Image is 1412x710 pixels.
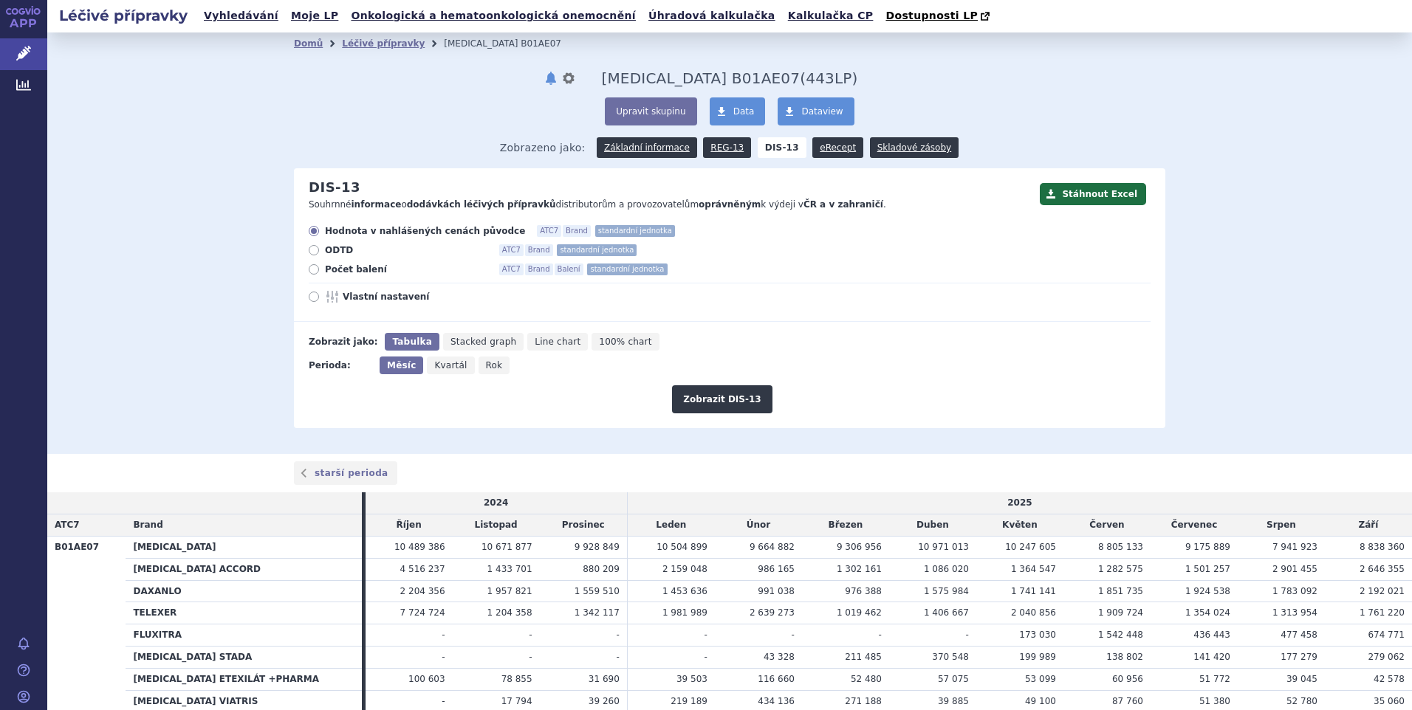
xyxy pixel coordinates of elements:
[806,69,834,87] span: 443
[309,199,1032,211] p: Souhrnné o distributorům a provozovatelům k výdeji v .
[387,360,416,370] span: Měsíc
[851,674,882,684] span: 52 480
[924,607,969,618] span: 1 406 667
[589,674,620,684] span: 31 690
[662,586,707,596] span: 1 453 636
[342,38,425,49] a: Léčivé přípravky
[486,360,503,370] span: Rok
[924,564,969,574] span: 1 086 020
[1360,586,1405,596] span: 2 192 021
[938,674,969,684] span: 57 075
[627,514,715,537] td: Leden
[487,564,532,574] span: 1 433 701
[758,137,806,158] strong: DIS-13
[583,564,620,574] span: 880 209
[587,263,667,275] span: standardní jednotka
[758,696,795,706] span: 434 136
[1272,564,1317,574] span: 2 901 455
[1185,607,1230,618] span: 1 354 024
[1272,607,1317,618] span: 1 313 954
[1112,696,1143,706] span: 87 760
[750,607,795,618] span: 2 639 273
[672,385,772,413] button: Zobrazit DIS-13
[525,263,553,275] span: Brand
[47,5,199,26] h2: Léčivé přípravky
[616,630,619,640] span: -
[442,652,445,662] span: -
[750,542,795,552] span: 9 664 882
[294,461,397,485] a: starší perioda
[499,244,524,256] span: ATC7
[540,514,628,537] td: Prosinec
[784,6,878,26] a: Kalkulačka CP
[563,225,591,237] span: Brand
[346,6,640,26] a: Onkologická a hematoonkologická onemocnění
[126,624,361,647] th: FLUXITRA
[575,586,620,596] span: 1 559 510
[500,137,586,158] span: Zobrazeno jako:
[1040,183,1146,205] button: Stáhnout Excel
[589,696,620,706] span: 39 260
[529,652,532,662] span: -
[126,536,361,558] th: [MEDICAL_DATA]
[1281,652,1317,662] span: 177 279
[662,564,707,574] span: 2 159 048
[758,586,795,596] span: 991 038
[126,646,361,668] th: [MEDICAL_DATA] STADA
[501,696,532,706] span: 17 794
[1360,542,1405,552] span: 8 838 360
[662,607,707,618] span: 1 981 989
[616,652,619,662] span: -
[758,674,795,684] span: 116 660
[499,263,524,275] span: ATC7
[1019,652,1056,662] span: 199 989
[343,291,505,303] span: Vlastní nastavení
[126,602,361,624] th: TELEXER
[1011,607,1056,618] span: 2 040 856
[309,356,372,374] div: Perioda:
[407,199,556,210] strong: dodávkách léčivých přípravků
[676,674,707,684] span: 39 503
[1025,674,1056,684] span: 53 099
[803,199,883,210] strong: ČR a v zahraničí
[671,696,707,706] span: 219 189
[1368,630,1405,640] span: 674 771
[1199,674,1230,684] span: 51 772
[1011,564,1056,574] span: 1 364 547
[487,607,532,618] span: 1 204 358
[1185,564,1230,574] span: 1 501 257
[133,520,162,530] span: Brand
[325,225,525,237] span: Hodnota v nahlášených cenách původce
[627,492,1412,514] td: 2025
[575,542,620,552] span: 9 928 849
[1098,630,1143,640] span: 1 542 448
[1286,696,1317,706] span: 52 780
[705,630,707,640] span: -
[802,514,889,537] td: Březen
[595,225,675,237] span: standardní jednotka
[557,244,637,256] span: standardní jednotka
[444,32,580,55] li: Dabigatran B01AE07
[501,674,532,684] span: 78 855
[1011,586,1056,596] span: 1 741 141
[400,586,445,596] span: 2 204 356
[705,652,707,662] span: -
[845,696,882,706] span: 271 188
[1360,564,1405,574] span: 2 646 355
[400,607,445,618] span: 7 724 724
[1368,652,1405,662] span: 279 062
[487,586,532,596] span: 1 957 821
[966,630,969,640] span: -
[778,97,854,125] a: Dataview
[366,514,453,537] td: Říjen
[537,225,561,237] span: ATC7
[1272,586,1317,596] span: 1 783 092
[699,199,761,210] strong: oprávněným
[442,630,445,640] span: -
[1325,514,1412,537] td: Září
[605,97,696,125] button: Upravit skupinu
[644,6,780,26] a: Úhradová kalkulačka
[601,69,800,87] span: Dabigatran B01AE07
[879,630,882,640] span: -
[870,137,959,158] a: Skladové zásoby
